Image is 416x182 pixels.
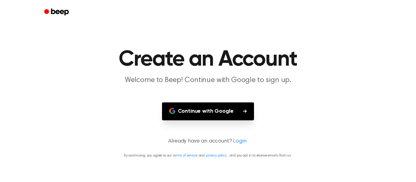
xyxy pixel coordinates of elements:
[162,102,254,120] button: Continue with Google
[173,154,197,157] a: terms of service
[7,137,409,146] p: Already have an account?
[233,137,246,146] a: Login
[91,75,325,85] p: Welcome to Beep! Continue with Google to sign up.
[7,153,409,158] p: By continuing, you agree to our and , and you opt in to receive emails from us.
[206,154,227,157] a: privacy policy
[52,49,364,70] h1: Create an Account
[40,6,74,18] a: Beep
